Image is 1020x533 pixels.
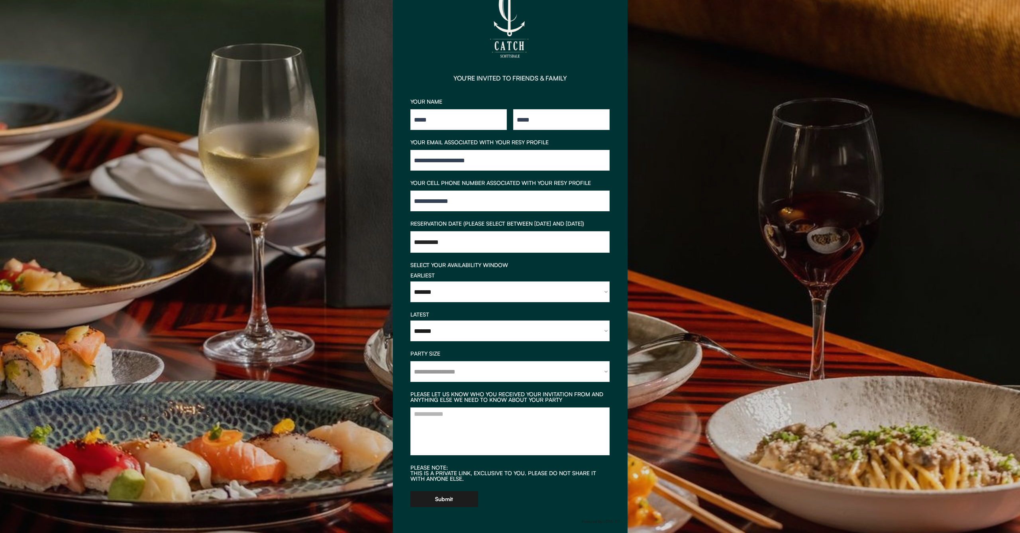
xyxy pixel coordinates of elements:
div: EARLIEST [410,273,610,278]
div: Submit [435,496,453,502]
img: Group%2048096278.svg [582,517,620,525]
div: SELECT YOUR AVAILABILITY WINDOW [410,262,610,268]
div: PARTY SIZE [410,351,610,356]
div: YOUR EMAIL ASSOCIATED WITH YOUR RESY PROFILE [410,140,610,145]
div: RESERVATION DATE (PLEASE SELECT BETWEEN [DATE] AND [DATE]) [410,221,610,226]
div: YOUR NAME [410,99,610,104]
div: YOU'RE INVITED TO FRIENDS & FAMILY [453,75,567,81]
div: PLEASE NOTE: THIS IS A PRIVATE LINK, EXCLUSIVE TO YOU. PLEASE DO NOT SHARE IT WITH ANYONE ELSE. [410,465,610,482]
div: PLEASE LET US KNOW WHO YOU RECEIVED YOUR INVITATION FROM AND ANYTHING ELSE WE NEED TO KNOW ABOUT ... [410,391,610,403]
div: YOUR CELL PHONE NUMBER ASSOCIATED WITH YOUR RESY PROFILE [410,180,610,186]
div: LATEST [410,312,610,317]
